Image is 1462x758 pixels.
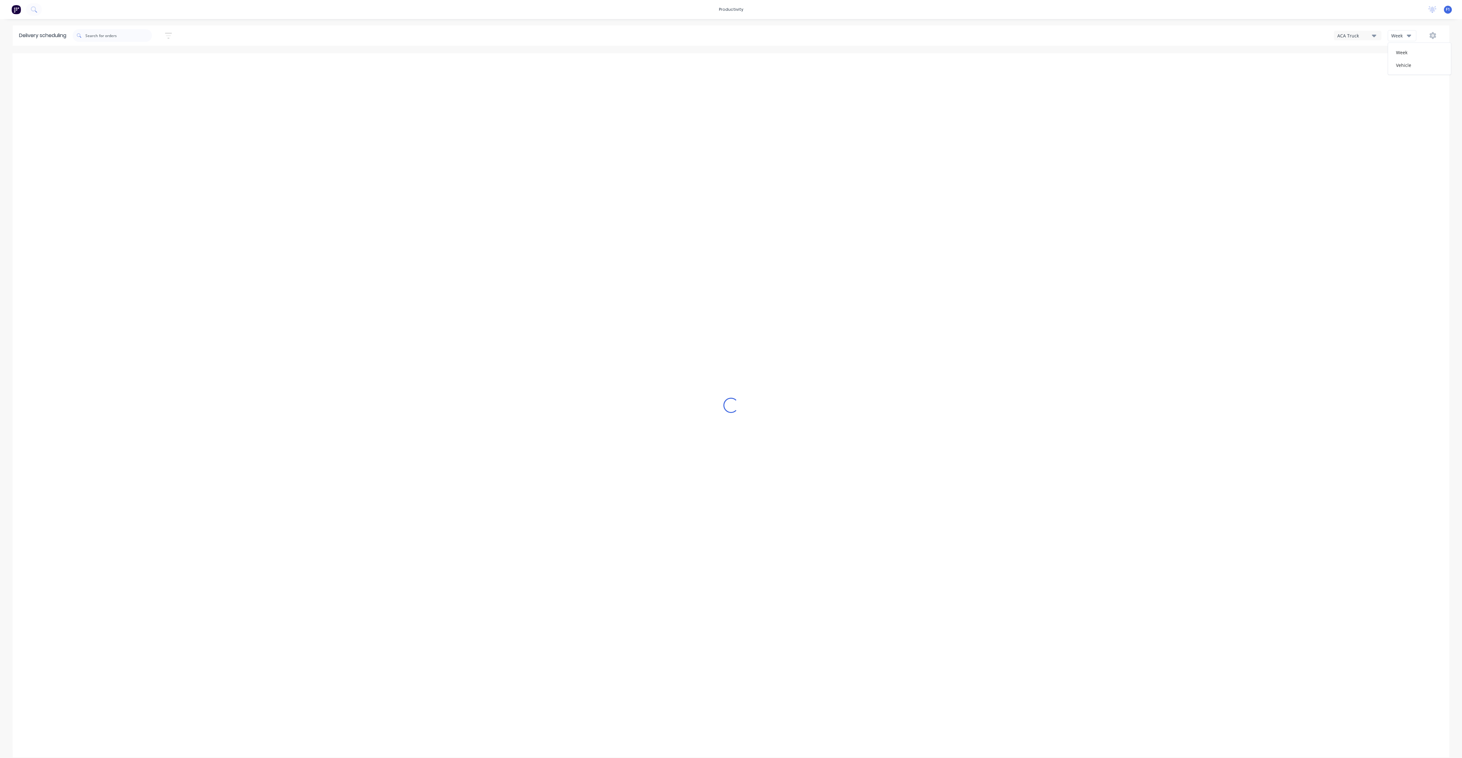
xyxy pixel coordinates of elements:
button: ACA Truck [1334,31,1381,40]
div: ACA Truck [1337,32,1372,39]
button: Week [1388,30,1416,41]
img: Factory [11,5,21,14]
input: Search for orders [85,29,152,42]
div: Vehicle [1388,59,1451,71]
div: productivity [716,5,747,14]
div: Week [1391,32,1410,39]
div: Week [1388,46,1451,59]
span: F1 [1446,7,1450,12]
div: Delivery scheduling [13,25,73,46]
